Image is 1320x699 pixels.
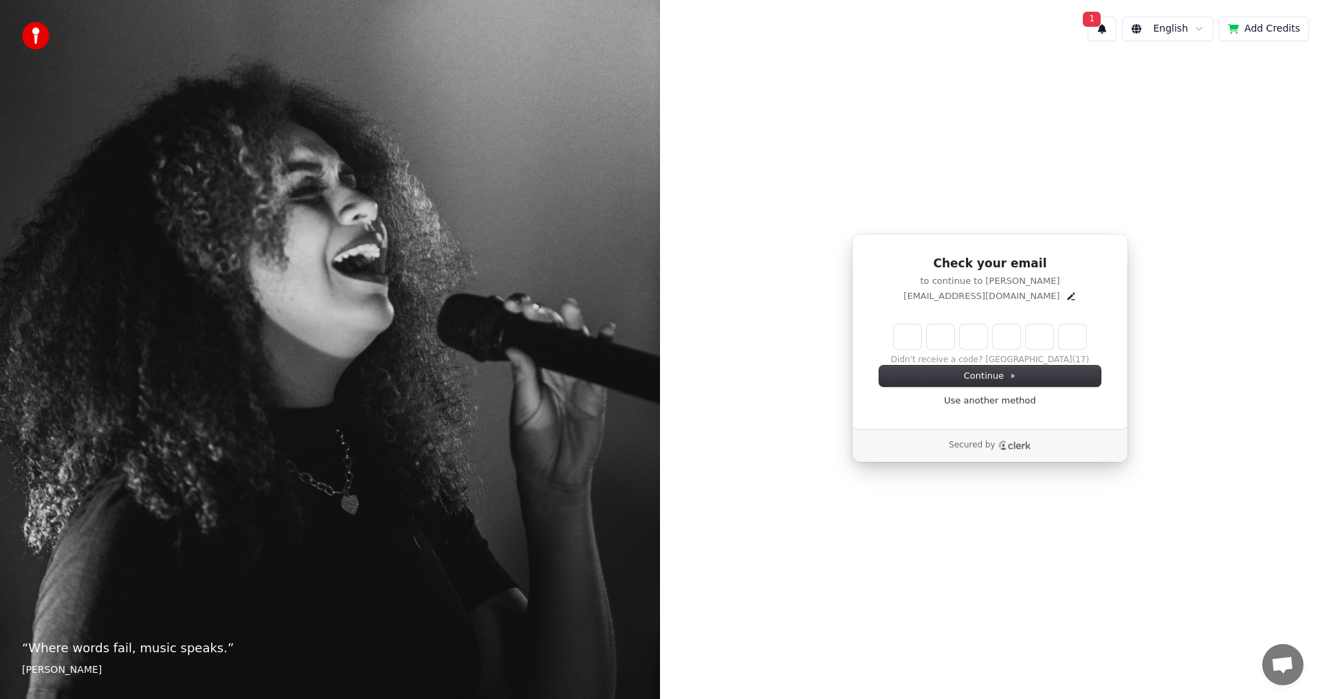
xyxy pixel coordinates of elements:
p: [EMAIL_ADDRESS][DOMAIN_NAME] [903,290,1059,302]
a: Clerk logo [998,441,1031,450]
button: 1 [1088,16,1116,41]
button: Continue [879,366,1101,386]
input: Enter verification code [894,324,1086,349]
img: youka [22,22,49,49]
span: 1 [1083,12,1101,27]
a: Use another method [944,395,1036,407]
h1: Check your email [879,256,1101,272]
span: Continue [964,370,1016,382]
button: Add Credits [1219,16,1309,41]
div: Open chat [1262,644,1303,685]
footer: [PERSON_NAME] [22,663,638,677]
p: “ Where words fail, music speaks. ” [22,639,638,658]
button: Edit [1066,291,1077,302]
p: Secured by [949,440,995,451]
p: to continue to [PERSON_NAME] [879,275,1101,287]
